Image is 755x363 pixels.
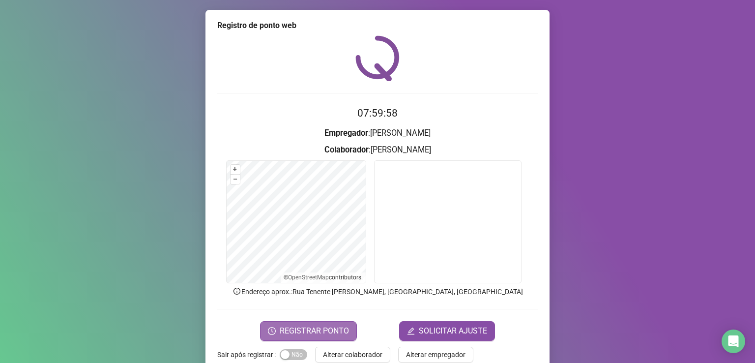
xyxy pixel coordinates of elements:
span: SOLICITAR AJUSTE [419,325,487,337]
button: REGISTRAR PONTO [260,321,357,341]
h3: : [PERSON_NAME] [217,127,538,140]
strong: Colaborador [324,145,369,154]
img: QRPoint [355,35,400,81]
span: Alterar colaborador [323,349,382,360]
div: Registro de ponto web [217,20,538,31]
button: + [231,165,240,174]
button: Alterar colaborador [315,347,390,363]
span: info-circle [232,287,241,296]
span: REGISTRAR PONTO [280,325,349,337]
button: editSOLICITAR AJUSTE [399,321,495,341]
span: edit [407,327,415,335]
button: Alterar empregador [398,347,473,363]
time: 07:59:58 [357,107,398,119]
a: OpenStreetMap [288,274,329,281]
li: © contributors. [284,274,363,281]
button: – [231,175,240,184]
h3: : [PERSON_NAME] [217,144,538,156]
p: Endereço aprox. : Rua Tenente [PERSON_NAME], [GEOGRAPHIC_DATA], [GEOGRAPHIC_DATA] [217,286,538,297]
div: Open Intercom Messenger [722,330,745,353]
span: clock-circle [268,327,276,335]
label: Sair após registrar [217,347,280,363]
span: Alterar empregador [406,349,465,360]
strong: Empregador [324,128,368,138]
